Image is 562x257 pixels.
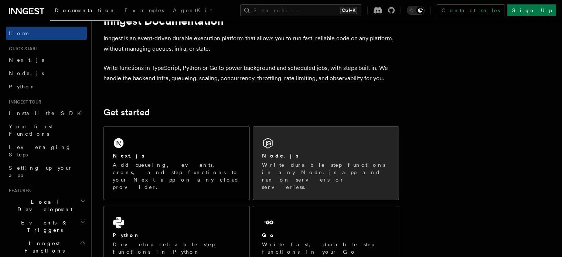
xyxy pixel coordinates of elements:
[103,107,150,118] a: Get started
[9,84,36,89] span: Python
[9,110,85,116] span: Install the SDK
[173,7,212,13] span: AgentKit
[50,2,120,21] a: Documentation
[253,126,399,200] a: Node.jsWrite durable step functions in any Node.js app and run on servers or serverless.
[103,63,399,84] p: Write functions in TypeScript, Python or Go to power background and scheduled jobs, with steps bu...
[6,195,87,216] button: Local Development
[9,57,44,63] span: Next.js
[6,120,87,141] a: Your first Functions
[103,126,250,200] a: Next.jsAdd queueing, events, crons, and step functions to your Next app on any cloud provider.
[125,7,164,13] span: Examples
[9,165,72,178] span: Setting up your app
[6,67,87,80] a: Node.js
[9,144,71,158] span: Leveraging Steps
[437,4,504,16] a: Contact sales
[507,4,556,16] a: Sign Up
[6,53,87,67] a: Next.js
[262,152,299,159] h2: Node.js
[6,106,87,120] a: Install the SDK
[113,161,241,191] p: Add queueing, events, crons, and step functions to your Next app on any cloud provider.
[103,33,399,54] p: Inngest is an event-driven durable execution platform that allows you to run fast, reliable code ...
[262,231,275,239] h2: Go
[120,2,168,20] a: Examples
[240,4,361,16] button: Search...Ctrl+K
[168,2,217,20] a: AgentKit
[6,216,87,237] button: Events & Triggers
[6,27,87,40] a: Home
[6,161,87,182] a: Setting up your app
[340,7,357,14] kbd: Ctrl+K
[6,240,80,254] span: Inngest Functions
[113,231,140,239] h2: Python
[6,80,87,93] a: Python
[113,152,144,159] h2: Next.js
[55,7,116,13] span: Documentation
[6,46,38,52] span: Quick start
[6,198,81,213] span: Local Development
[6,99,41,105] span: Inngest tour
[9,30,30,37] span: Home
[407,6,425,15] button: Toggle dark mode
[9,124,53,137] span: Your first Functions
[262,161,390,191] p: Write durable step functions in any Node.js app and run on servers or serverless.
[6,219,81,234] span: Events & Triggers
[9,70,44,76] span: Node.js
[6,141,87,161] a: Leveraging Steps
[6,188,31,194] span: Features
